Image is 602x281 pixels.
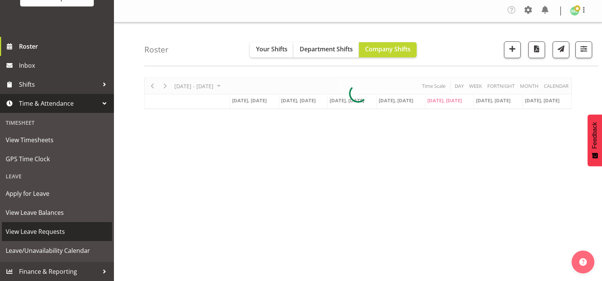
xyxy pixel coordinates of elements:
[19,79,99,90] span: Shifts
[2,222,112,241] a: View Leave Requests
[19,266,99,277] span: Finance & Reporting
[575,41,592,58] button: Filter Shifts
[579,258,587,266] img: help-xxl-2.png
[6,207,108,218] span: View Leave Balances
[6,134,108,146] span: View Timesheets
[294,42,359,57] button: Department Shifts
[591,122,598,149] span: Feedback
[570,6,579,16] img: melissa-cowen2635.jpg
[504,41,521,58] button: Add a new shift
[553,41,569,58] button: Send a list of all shifts for the selected filtered period to all rostered employees.
[588,114,602,166] button: Feedback - Show survey
[2,149,112,168] a: GPS Time Clock
[250,42,294,57] button: Your Shifts
[6,245,108,256] span: Leave/Unavailability Calendar
[19,98,99,109] span: Time & Attendance
[2,203,112,222] a: View Leave Balances
[19,60,110,71] span: Inbox
[6,188,108,199] span: Apply for Leave
[2,184,112,203] a: Apply for Leave
[256,45,288,53] span: Your Shifts
[6,153,108,165] span: GPS Time Clock
[528,41,545,58] button: Download a PDF of the roster according to the set date range.
[19,41,110,52] span: Roster
[2,115,112,130] div: Timesheet
[359,42,417,57] button: Company Shifts
[300,45,353,53] span: Department Shifts
[144,45,169,54] h4: Roster
[2,130,112,149] a: View Timesheets
[2,168,112,184] div: Leave
[2,241,112,260] a: Leave/Unavailability Calendar
[365,45,411,53] span: Company Shifts
[6,226,108,237] span: View Leave Requests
